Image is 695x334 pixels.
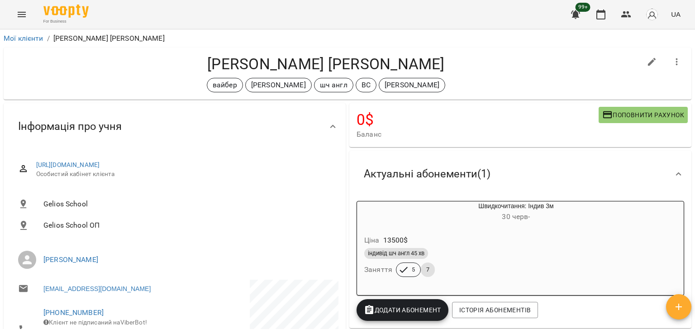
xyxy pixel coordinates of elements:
div: Актуальні абонементи(1) [349,151,691,197]
h4: [PERSON_NAME] [PERSON_NAME] [11,55,641,73]
img: Voopty Logo [43,5,89,18]
span: Gelios School [43,199,331,210]
img: avatar_s.png [646,8,658,21]
span: UA [671,10,681,19]
span: Актуальні абонементи ( 1 ) [364,167,490,181]
button: Menu [11,4,33,25]
nav: breadcrumb [4,33,691,44]
span: Особистий кабінет клієнта [36,170,331,179]
p: шч англ [320,80,347,91]
div: Швидкочитання: Індив 3м [400,201,632,223]
a: [PHONE_NUMBER] [43,308,104,317]
div: Інформація про учня [4,103,346,150]
h6: Заняття [364,263,392,276]
p: ВС [362,80,371,91]
span: 99+ [576,3,590,12]
span: Gelios School ОП [43,220,331,231]
div: [PERSON_NAME] [245,78,312,92]
div: [PERSON_NAME] [379,78,445,92]
div: ВС [356,78,376,92]
button: Додати Абонемент [357,299,448,321]
h4: 0 $ [357,110,599,129]
span: Баланс [357,129,599,140]
span: Історія абонементів [459,305,531,315]
p: 13500 $ [383,235,408,246]
div: Швидкочитання: Індив 3м [357,201,400,223]
p: [PERSON_NAME] [251,80,306,91]
a: [EMAIL_ADDRESS][DOMAIN_NAME] [43,284,151,293]
button: UA [667,6,684,23]
span: 30 черв - [502,212,530,221]
button: Історія абонементів [452,302,538,318]
span: індивід шч англ 45 хв [364,249,428,258]
span: 7 [421,266,435,274]
p: вайбер [213,80,237,91]
div: шч англ [314,78,353,92]
a: Мої клієнти [4,34,43,43]
p: [PERSON_NAME] [PERSON_NAME] [53,33,165,44]
p: [PERSON_NAME] [385,80,439,91]
span: Інформація про учня [18,119,122,134]
span: For Business [43,19,89,24]
div: вайбер [207,78,243,92]
h6: Ціна [364,234,380,247]
button: Поповнити рахунок [599,107,688,123]
li: / [47,33,50,44]
span: Клієнт не підписаний на ViberBot! [43,319,147,326]
a: [URL][DOMAIN_NAME] [36,161,100,168]
span: Поповнити рахунок [602,110,684,120]
button: Швидкочитання: Індив 3м30 черв- Ціна13500$індивід шч англ 45 хвЗаняття57 [357,201,632,288]
span: Додати Абонемент [364,305,441,315]
span: 5 [406,266,420,274]
a: [PERSON_NAME] [43,255,98,264]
